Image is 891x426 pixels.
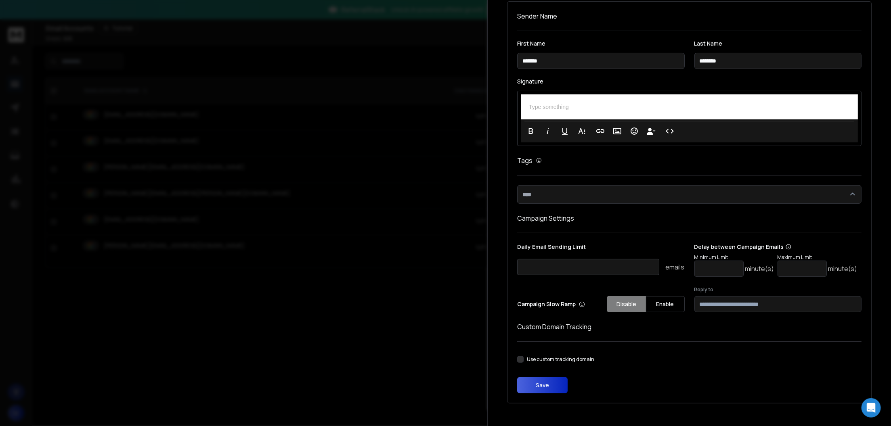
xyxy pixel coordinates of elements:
[666,262,685,272] p: emails
[517,156,533,165] h1: Tags
[694,286,862,293] label: Reply to
[828,264,857,274] p: minute(s)
[517,377,568,393] button: Save
[517,213,862,223] h1: Campaign Settings
[607,296,646,312] button: Disable
[862,398,881,418] div: Open Intercom Messenger
[517,322,862,332] h1: Custom Domain Tracking
[662,123,677,139] button: Code View
[557,123,572,139] button: Underline (⌘U)
[517,243,685,254] p: Daily Email Sending Limit
[517,41,685,46] label: First Name
[694,243,857,251] p: Delay between Campaign Emails
[517,79,862,84] label: Signature
[694,254,774,261] p: Minimum Limit
[644,123,659,139] button: Insert Unsubscribe Link
[646,296,685,312] button: Enable
[610,123,625,139] button: Insert Image (⌘P)
[517,300,585,308] p: Campaign Slow Ramp
[574,123,589,139] button: More Text
[523,123,539,139] button: Bold (⌘B)
[745,264,774,274] p: minute(s)
[527,356,594,363] label: Use custom tracking domain
[778,254,857,261] p: Maximum Limit
[593,123,608,139] button: Insert Link (⌘K)
[694,41,862,46] label: Last Name
[540,123,556,139] button: Italic (⌘I)
[517,11,862,21] h1: Sender Name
